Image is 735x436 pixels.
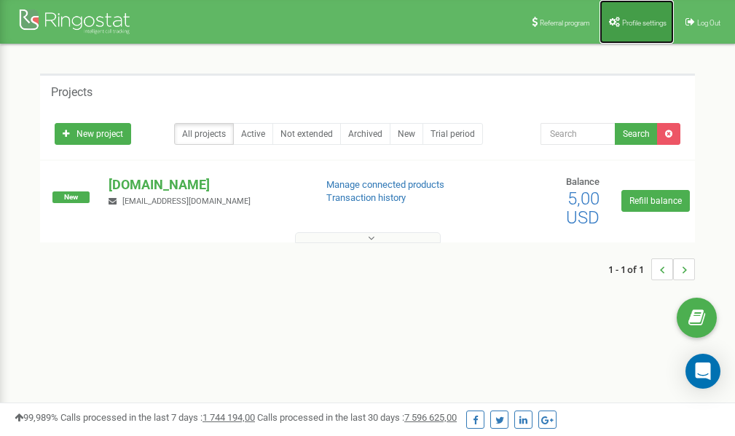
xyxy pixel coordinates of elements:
[203,412,255,423] u: 1 744 194,00
[566,176,600,187] span: Balance
[390,123,423,145] a: New
[541,123,616,145] input: Search
[685,354,720,389] div: Open Intercom Messenger
[233,123,273,145] a: Active
[697,19,720,27] span: Log Out
[174,123,234,145] a: All projects
[60,412,255,423] span: Calls processed in the last 7 days :
[55,123,131,145] a: New project
[404,412,457,423] u: 7 596 625,00
[257,412,457,423] span: Calls processed in the last 30 days :
[51,86,93,99] h5: Projects
[340,123,390,145] a: Archived
[109,175,302,194] p: [DOMAIN_NAME]
[622,19,667,27] span: Profile settings
[608,258,651,280] span: 1 - 1 of 1
[15,412,58,423] span: 99,989%
[621,190,690,212] a: Refill balance
[326,179,444,190] a: Manage connected products
[422,123,483,145] a: Trial period
[272,123,341,145] a: Not extended
[608,244,695,295] nav: ...
[122,197,251,206] span: [EMAIL_ADDRESS][DOMAIN_NAME]
[566,189,600,228] span: 5,00 USD
[326,192,406,203] a: Transaction history
[615,123,658,145] button: Search
[540,19,590,27] span: Referral program
[52,191,90,203] span: New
